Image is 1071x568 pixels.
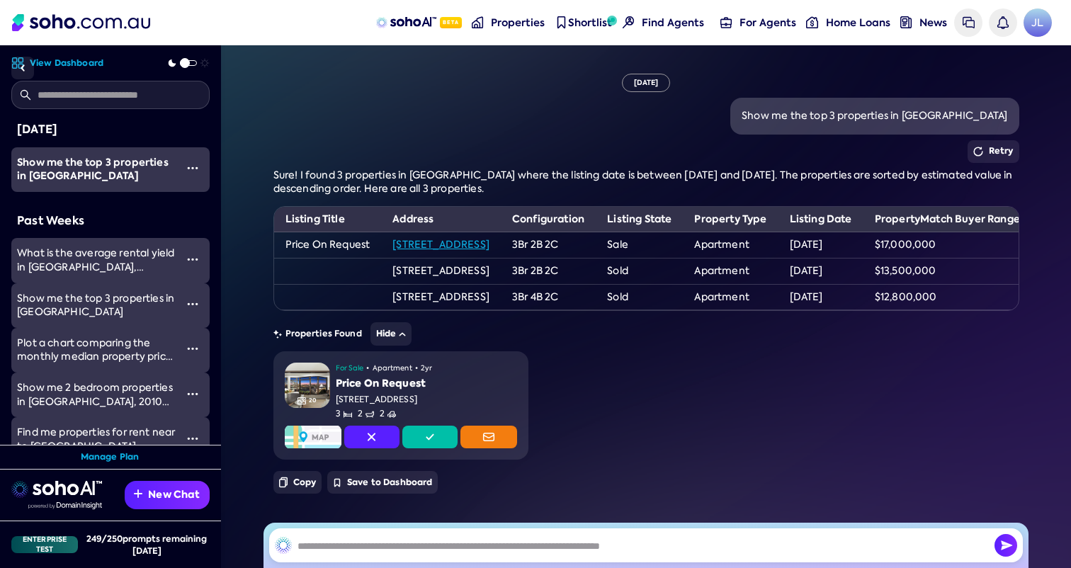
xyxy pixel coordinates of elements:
img: More icon [187,433,198,444]
td: Price On Request [274,232,382,259]
td: Apartment [683,284,778,310]
a: View Dashboard [11,57,103,69]
img: More icon [187,254,198,265]
div: Properties Found [273,322,1019,346]
div: [DATE] [17,120,204,139]
a: What is the average rental yield in [GEOGRAPHIC_DATA], [GEOGRAPHIC_DATA] [11,238,176,283]
img: SohoAI logo black [275,537,292,554]
td: $17,000,000 [863,232,1031,259]
a: Plot a chart comparing the monthly median property price for proeprties between [GEOGRAPHIC_DATA]... [11,328,176,373]
span: Show me the top 3 properties in [GEOGRAPHIC_DATA] [17,155,169,183]
img: Bathrooms [365,410,374,419]
span: News [919,16,947,30]
a: [STREET_ADDRESS] [392,238,489,251]
button: Copy [273,471,322,494]
img: Send icon [994,534,1017,557]
img: Retry icon [973,147,983,157]
span: For Sale [336,363,364,374]
a: Avatar of Jonathan Lui [1024,8,1052,37]
img: for-agents-nav icon [720,16,732,28]
td: Apartment [683,258,778,284]
td: [DATE] [778,284,863,310]
td: [STREET_ADDRESS] [381,284,501,310]
img: More icon [187,388,198,399]
img: for-agents-nav icon [806,16,818,28]
th: Listing Title [274,207,382,232]
img: shortlist-nav icon [555,16,567,28]
a: Show me the top 3 properties in [GEOGRAPHIC_DATA] [11,283,176,328]
button: Send [994,534,1017,557]
a: Notifications [989,8,1017,37]
span: Show me 2 bedroom properties in [GEOGRAPHIC_DATA], 2010 and [GEOGRAPHIC_DATA], 2000 between $1.5M... [17,381,173,436]
td: Sold [596,284,683,310]
th: PropertyMatch Buyer Range [863,207,1031,232]
button: New Chat [125,481,210,509]
img: bell icon [997,16,1009,28]
div: [DATE] [622,74,671,92]
td: [DATE] [778,258,863,284]
div: What is the average rental yield in Surry Hills, NSW [17,246,176,274]
div: Plot a chart comparing the monthly median property price for proeprties between Surry Hills and P... [17,336,176,364]
span: 3 [336,408,352,420]
span: Home Loans [826,16,890,30]
span: Shortlist [568,16,612,30]
span: JL [1024,8,1052,37]
img: More icon [187,343,198,354]
td: 3Br 4B 2C [501,284,596,310]
td: 3Br 2B 2C [501,232,596,259]
div: Show me the top 3 properties in Sydney [17,156,176,183]
img: Carspots [387,410,396,419]
th: Property Type [683,207,778,232]
img: properties-nav icon [472,16,484,28]
div: Show me the top 3 properties in [GEOGRAPHIC_DATA] [742,109,1007,123]
div: Price On Request [336,377,517,391]
div: Show me the top 3 properties in Sydney [17,292,176,319]
th: Address [381,207,501,232]
div: Enterprise Test [11,536,78,553]
th: Listing Date [778,207,863,232]
span: Show me the top 3 properties in [GEOGRAPHIC_DATA] [17,292,174,319]
img: sohoai logo [11,481,102,498]
span: Properties [491,16,545,30]
img: Copy icon [279,477,288,488]
img: Find agents icon [623,16,635,28]
span: • [366,363,369,374]
td: [STREET_ADDRESS] [381,258,501,284]
span: Find Agents [642,16,704,30]
a: Manage Plan [81,451,140,463]
td: Sale [596,232,683,259]
td: Apartment [683,232,778,259]
span: 20 [309,397,317,404]
span: For Agents [739,16,796,30]
div: Past Weeks [17,212,204,230]
td: $12,800,000 [863,284,1031,310]
a: Find me properties for rent near to [GEOGRAPHIC_DATA] [11,417,176,462]
img: Data provided by Domain Insight [28,502,102,509]
th: Listing State [596,207,683,232]
span: Apartment [373,363,412,374]
span: Sure! I found 3 properties in [GEOGRAPHIC_DATA] where the listing date is between [DATE] and [DAT... [273,169,1013,195]
img: Sidebar toggle icon [14,59,31,76]
img: More icon [187,162,198,174]
img: Property [285,363,330,408]
img: Gallery Icon [297,397,306,405]
span: 2 [380,408,396,420]
span: Plot a chart comparing the monthly median property price for proeprties between [GEOGRAPHIC_DATA]... [17,336,173,419]
span: Beta [440,17,462,28]
button: Retry [968,140,1019,163]
img: Bedrooms [344,410,352,419]
td: 3Br 2B 2C [501,258,596,284]
td: $13,500,000 [863,258,1031,284]
img: More icon [187,298,198,309]
img: sohoAI logo [376,17,436,28]
img: Map [285,426,341,448]
button: Hide [370,322,412,346]
img: messages icon [963,16,975,28]
div: 249 / 250 prompts remaining [DATE] [84,533,210,557]
span: What is the average rental yield in [GEOGRAPHIC_DATA], [GEOGRAPHIC_DATA] [17,246,174,287]
img: Soho Logo [12,14,150,31]
a: Show me 2 bedroom properties in [GEOGRAPHIC_DATA], 2010 and [GEOGRAPHIC_DATA], 2000 between $1.5M... [11,373,176,417]
td: [DATE] [778,232,863,259]
span: 2 [358,408,374,420]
